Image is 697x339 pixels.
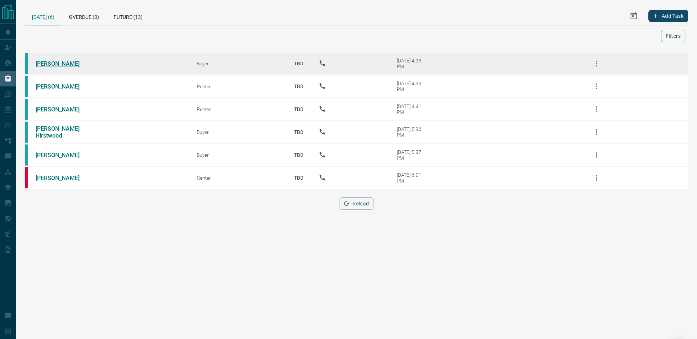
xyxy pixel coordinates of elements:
[397,149,428,161] div: [DATE] 5:37 PM
[25,122,28,143] div: condos.ca
[648,10,688,22] button: Add Task
[661,30,685,42] button: Filters
[397,81,428,92] div: [DATE] 4:39 PM
[197,83,279,89] div: Renter
[290,122,308,142] p: TBD
[106,7,150,25] div: Future (13)
[36,60,90,67] a: [PERSON_NAME]
[62,7,106,25] div: Overdue (0)
[36,106,90,113] a: [PERSON_NAME]
[197,175,279,181] div: Renter
[25,99,28,120] div: condos.ca
[290,99,308,119] p: TBD
[197,152,279,158] div: Buyer
[25,53,28,74] div: condos.ca
[290,54,308,73] p: TBD
[36,175,90,181] a: [PERSON_NAME]
[290,145,308,165] p: TBD
[197,106,279,112] div: Renter
[625,7,643,25] button: Select Date Range
[25,7,62,25] div: [DATE] (6)
[36,152,90,159] a: [PERSON_NAME]
[25,167,28,188] div: property.ca
[197,129,279,135] div: Buyer
[197,61,279,66] div: Buyer
[36,125,90,139] a: [PERSON_NAME] Hirstwood
[25,144,28,166] div: condos.ca
[397,103,428,115] div: [DATE] 4:41 PM
[397,172,428,184] div: [DATE] 6:01 PM
[290,168,308,188] p: TBD
[397,58,428,69] div: [DATE] 4:38 PM
[290,77,308,96] p: TBD
[397,126,428,138] div: [DATE] 5:36 PM
[339,197,374,210] button: Reload
[25,76,28,97] div: condos.ca
[36,83,90,90] a: [PERSON_NAME]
